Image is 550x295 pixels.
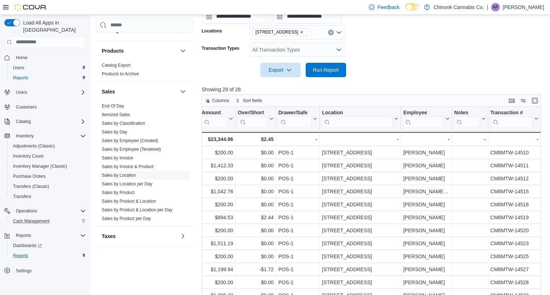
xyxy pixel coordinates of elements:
a: Sales by Invoice & Product [102,164,153,169]
button: Settings [1,265,89,276]
a: Inventory Manager (Classic) [10,162,70,171]
div: POS-1 [278,161,317,170]
span: Sort fields [243,98,262,104]
button: Transfers [7,191,89,202]
a: Cash Management [10,217,52,225]
span: Reports [13,75,28,81]
div: $200.00 [202,252,233,261]
div: POS-1 [278,265,317,274]
div: POS-1 [278,200,317,209]
button: Products [102,47,177,54]
span: Catalog Export [102,62,130,68]
div: [STREET_ADDRESS] [322,161,398,170]
div: POS-1 [278,174,317,183]
button: Location [322,109,398,128]
a: Sales by Employee (Tendered) [102,147,161,152]
a: Sales by Invoice [102,155,133,160]
div: -$1.72 [238,265,274,274]
div: POS-1 [278,239,317,248]
div: [PERSON_NAME] [403,226,449,235]
span: Reports [10,251,86,260]
span: Customers [13,102,86,111]
button: Operations [13,207,40,215]
span: Users [10,63,86,72]
input: Press the down key to open a popover containing a calendar. [202,9,271,24]
div: $0.00 [238,161,274,170]
button: Reports [1,230,89,241]
a: Sales by Product & Location [102,199,156,204]
div: $894.53 [202,213,233,222]
button: Catalog [1,116,89,127]
div: CM8MTW-14512 [490,174,538,183]
div: [PERSON_NAME] [403,239,449,248]
div: POS-1 [278,252,317,261]
div: [STREET_ADDRESS] [322,213,398,222]
span: 112 Center St SE High River [252,28,307,36]
div: [STREET_ADDRESS] [322,187,398,196]
button: Adjustments (Classic) [7,141,89,151]
button: Reports [7,251,89,261]
div: $1,199.94 [202,265,233,274]
div: Amount [202,109,227,128]
button: Cash Management [7,216,89,226]
div: $2.45 [238,135,274,144]
a: Sales by Product [102,190,135,195]
a: Adjustments (Classic) [10,142,58,150]
span: Reports [10,74,86,82]
a: Sales by Employee (Created) [102,138,158,143]
div: CM8MTW-14520 [490,226,538,235]
div: $0.00 [238,239,274,248]
div: $200.00 [202,200,233,209]
h3: Products [102,47,124,54]
span: Export [265,63,296,77]
div: [STREET_ADDRESS] [322,239,398,248]
div: $0.00 [238,174,274,183]
button: Purchase Orders [7,171,89,181]
div: Transaction # [490,109,532,128]
div: CM8MTW-14510 [490,148,538,157]
div: CM8MTW-14511 [490,161,538,170]
a: Customers [13,103,40,111]
button: Enter fullscreen [531,96,539,105]
div: [PERSON_NAME] [403,200,449,209]
a: Reports [10,74,31,82]
span: Inventory Manager (Classic) [10,162,86,171]
span: Dashboards [13,243,42,248]
button: Employee [403,109,449,128]
button: Clear input [328,30,334,35]
span: Transfers (Classic) [13,184,49,189]
button: Products [179,47,187,55]
button: Taxes [179,232,187,241]
div: Products [96,61,193,81]
button: Sort fields [233,96,265,105]
a: Dashboards [7,241,89,251]
div: $0.00 [238,187,274,196]
div: $0.00 [238,226,274,235]
a: Users [10,63,27,72]
span: Customers [16,104,37,110]
div: Notes [454,109,480,116]
button: Inventory Count [7,151,89,161]
button: Amount [202,109,233,128]
div: Sales [96,102,193,226]
span: Sales by Classification [102,120,145,126]
span: Users [13,65,24,71]
button: Drawer/Safe [278,109,317,128]
span: Sales by Product per Day [102,216,151,221]
div: [STREET_ADDRESS] [322,265,398,274]
div: Location [322,109,393,116]
div: [PERSON_NAME] [403,265,449,274]
span: Sales by Location [102,172,136,178]
div: [STREET_ADDRESS] [322,148,398,157]
button: Transfers (Classic) [7,181,89,191]
span: Settings [16,268,31,274]
span: Sales by Employee (Created) [102,138,158,144]
div: Over/Short [238,109,268,128]
div: CM8MTW-14519 [490,213,538,222]
span: Purchase Orders [10,172,86,181]
div: [PERSON_NAME] [403,278,449,287]
button: Sales [179,87,187,96]
span: AF [493,3,498,12]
